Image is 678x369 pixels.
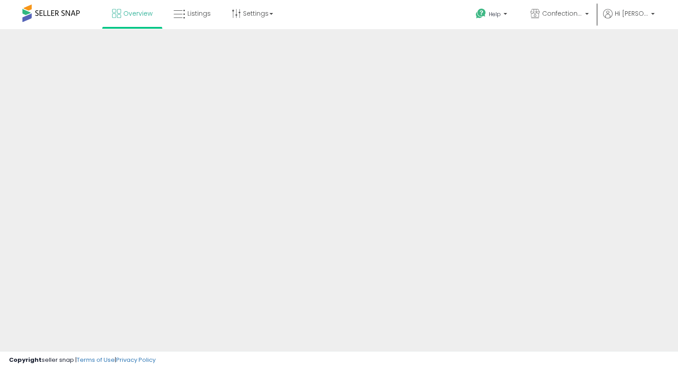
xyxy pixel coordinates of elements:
[603,9,655,29] a: Hi [PERSON_NAME]
[489,10,501,18] span: Help
[469,1,516,29] a: Help
[615,9,648,18] span: Hi [PERSON_NAME]
[123,9,152,18] span: Overview
[9,356,156,365] div: seller snap | |
[542,9,582,18] span: Confectioned Inc
[77,356,115,364] a: Terms of Use
[116,356,156,364] a: Privacy Policy
[475,8,487,19] i: Get Help
[9,356,42,364] strong: Copyright
[187,9,211,18] span: Listings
